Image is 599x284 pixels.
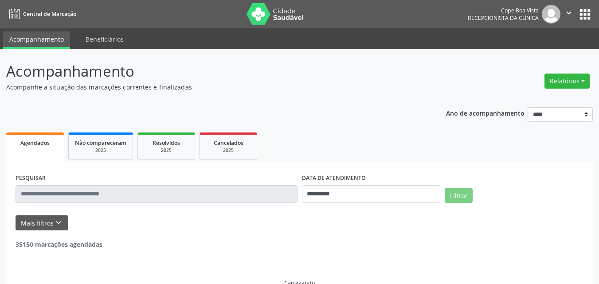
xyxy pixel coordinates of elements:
[206,147,251,154] div: 2025
[468,14,539,22] span: Recepcionista da clínica
[16,171,46,185] label: PESQUISAR
[153,139,180,147] span: Resolvidos
[302,171,366,185] label: DATA DE ATENDIMENTO
[144,147,188,154] div: 2025
[445,188,473,203] button: Filtrar
[75,139,126,147] span: Não compareceram
[54,218,63,228] i: keyboard_arrow_down
[23,10,76,18] span: Central de Marcação
[560,5,577,23] button: 
[3,31,70,49] a: Acompanhamento
[16,215,68,231] button: Mais filtroskeyboard_arrow_down
[20,139,50,147] span: Agendados
[577,7,593,22] button: apps
[75,147,126,154] div: 2025
[79,31,130,47] a: Beneficiários
[16,240,102,249] strong: 35150 marcações agendadas
[564,8,574,18] i: 
[214,139,243,147] span: Cancelados
[6,7,76,21] a: Central de Marcação
[446,107,525,118] p: Ano de acompanhamento
[542,5,560,23] img: img
[544,74,590,89] button: Relatórios
[6,60,417,82] p: Acompanhamento
[468,7,539,14] div: Cope Boa Vista
[6,82,417,92] p: Acompanhe a situação das marcações correntes e finalizadas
